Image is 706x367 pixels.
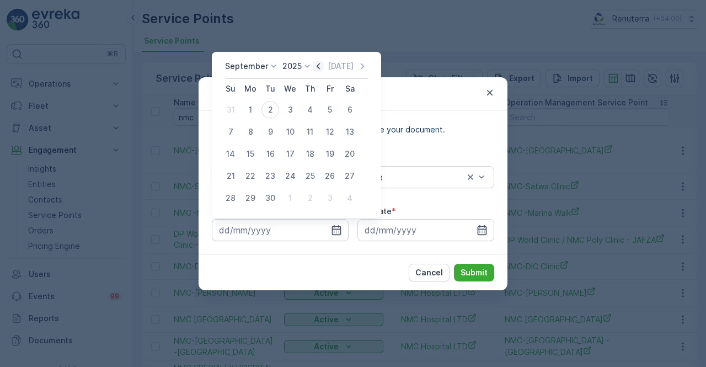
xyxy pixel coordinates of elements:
[409,264,450,281] button: Cancel
[261,145,279,163] div: 16
[222,101,239,119] div: 31
[301,101,319,119] div: 4
[341,123,359,141] div: 13
[221,79,240,99] th: Sunday
[260,79,280,99] th: Tuesday
[242,123,259,141] div: 8
[321,167,339,185] div: 26
[222,189,239,207] div: 28
[240,79,260,99] th: Monday
[341,101,359,119] div: 6
[341,189,359,207] div: 4
[261,101,279,119] div: 2
[242,167,259,185] div: 22
[242,145,259,163] div: 15
[281,101,299,119] div: 3
[222,167,239,185] div: 21
[328,61,354,72] p: [DATE]
[321,145,339,163] div: 19
[222,145,239,163] div: 14
[301,123,319,141] div: 11
[301,145,319,163] div: 18
[280,79,300,99] th: Wednesday
[222,123,239,141] div: 7
[261,189,279,207] div: 30
[301,189,319,207] div: 2
[321,101,339,119] div: 5
[454,264,494,281] button: Submit
[321,189,339,207] div: 3
[261,123,279,141] div: 9
[340,79,360,99] th: Saturday
[242,101,259,119] div: 1
[212,219,349,241] input: dd/mm/yyyy
[320,79,340,99] th: Friday
[282,61,302,72] p: 2025
[281,189,299,207] div: 1
[415,267,443,278] p: Cancel
[357,219,494,241] input: dd/mm/yyyy
[341,167,359,185] div: 27
[301,167,319,185] div: 25
[461,267,488,278] p: Submit
[281,167,299,185] div: 24
[281,145,299,163] div: 17
[321,123,339,141] div: 12
[242,189,259,207] div: 29
[341,145,359,163] div: 20
[225,61,268,72] p: September
[261,167,279,185] div: 23
[300,79,320,99] th: Thursday
[281,123,299,141] div: 10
